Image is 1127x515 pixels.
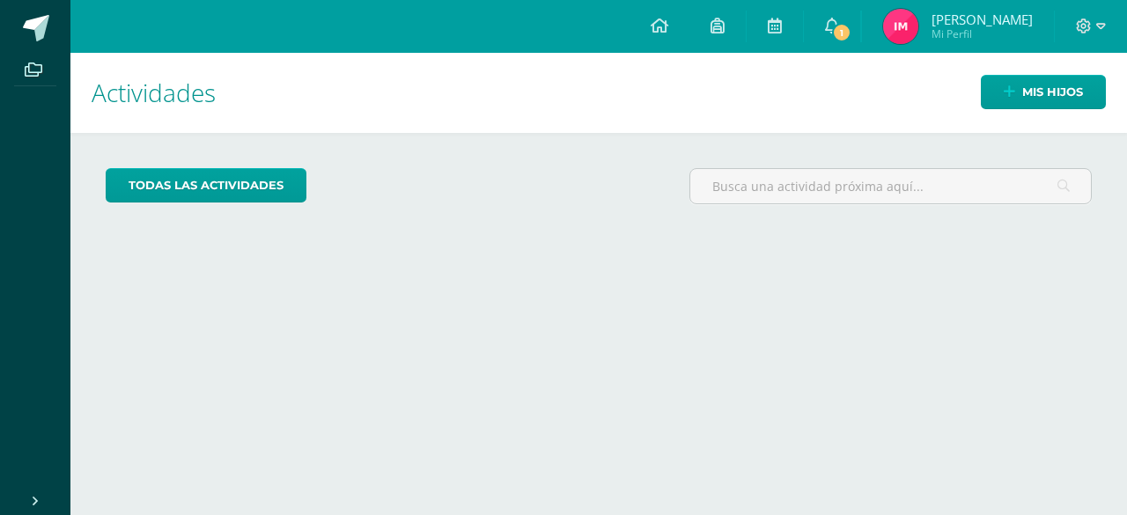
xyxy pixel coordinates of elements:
[690,169,1091,203] input: Busca una actividad próxima aquí...
[832,23,851,42] span: 1
[883,9,918,44] img: 5be5ec3ebd7ab49a1e24cda09ee4a7d7.png
[981,75,1106,109] a: Mis hijos
[932,26,1033,41] span: Mi Perfil
[106,168,306,202] a: todas las Actividades
[1022,76,1083,108] span: Mis hijos
[92,53,1106,133] h1: Actividades
[932,11,1033,28] span: [PERSON_NAME]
